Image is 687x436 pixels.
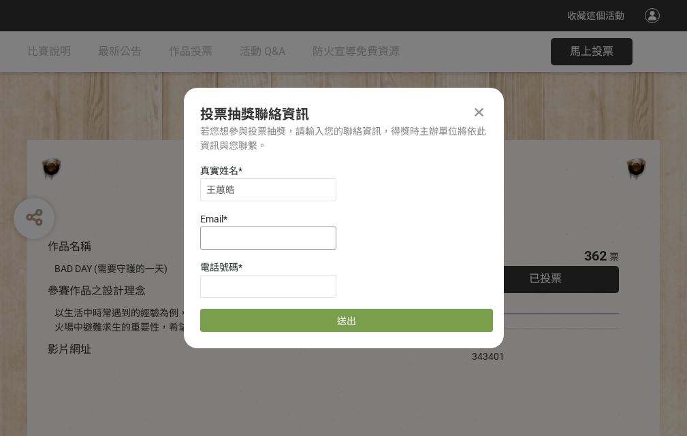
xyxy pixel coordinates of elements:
[570,45,613,58] span: 馬上投票
[584,248,607,264] span: 362
[169,31,212,72] a: 作品投票
[48,284,146,297] span: 參賽作品之設計理念
[313,45,400,58] span: 防火宣導免費資源
[200,165,238,176] span: 真實姓名
[240,31,285,72] a: 活動 Q&A
[27,45,71,58] span: 比賽說明
[98,31,142,72] a: 最新公告
[240,45,285,58] span: 活動 Q&A
[54,306,431,335] div: 以生活中時常遇到的經驗為例，透過對比的方式宣傳住宅用火災警報器、家庭逃生計畫及火場中避難求生的重要性，希望透過趣味的短影音讓更多人認識到更多的防火觀念。
[48,240,91,253] span: 作品名稱
[313,31,400,72] a: 防火宣導免費資源
[200,262,238,273] span: 電話號碼
[200,124,488,153] div: 若您想參與投票抽獎，請輸入您的聯絡資訊，得獎時主辦單位將依此資訊與您聯繫。
[508,335,576,349] iframe: Facebook Share
[169,45,212,58] span: 作品投票
[48,343,91,356] span: 影片網址
[98,45,142,58] span: 最新公告
[529,272,562,285] span: 已投票
[567,10,624,21] span: 收藏這個活動
[551,38,633,65] button: 馬上投票
[200,104,488,124] div: 投票抽獎聯絡資訊
[54,262,431,276] div: BAD DAY (需要守護的一天)
[609,252,619,263] span: 票
[200,309,493,332] button: 送出
[27,31,71,72] a: 比賽說明
[200,214,223,224] span: Email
